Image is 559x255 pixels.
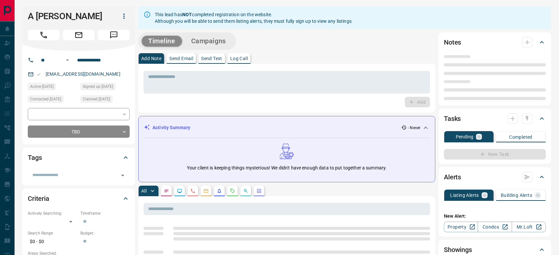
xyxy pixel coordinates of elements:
[152,124,190,131] p: Activity Summary
[444,169,546,185] div: Alerts
[456,134,474,139] p: Pending
[28,191,130,206] div: Criteria
[230,188,235,194] svg: Requests
[80,95,130,105] div: Wed May 01 2024
[256,188,262,194] svg: Agent Actions
[182,12,192,17] strong: NOT
[80,210,130,216] p: Timeframe:
[512,222,546,232] a: Mr.Loft
[28,30,60,40] span: Call
[28,193,49,204] h2: Criteria
[444,113,461,124] h2: Tasks
[444,34,546,50] div: Notes
[28,230,77,236] p: Search Range:
[444,222,478,232] a: Property
[63,30,95,40] span: Email
[177,188,182,194] svg: Lead Browsing Activity
[141,56,161,61] p: Add Note
[141,189,147,193] p: All
[444,172,461,182] h2: Alerts
[144,122,430,134] div: Activity Summary- Never
[80,230,130,236] p: Budget:
[36,72,41,77] svg: Email Valid
[450,193,479,198] p: Listing Alerts
[203,188,209,194] svg: Emails
[98,30,130,40] span: Message
[142,36,182,47] button: Timeline
[501,193,532,198] p: Building Alerts
[190,188,195,194] svg: Calls
[28,83,77,92] div: Wed May 01 2024
[28,150,130,165] div: Tags
[444,213,546,220] p: New Alert:
[408,125,420,131] p: - Never
[201,56,222,61] p: Send Text
[28,126,130,138] div: TBD
[155,9,352,27] div: This lead has completed registration on the website. Although you will be able to send them listi...
[83,96,110,102] span: Claimed [DATE]
[46,71,120,77] a: [EMAIL_ADDRESS][DOMAIN_NAME]
[28,236,77,247] p: $0 - $0
[28,11,108,21] h1: A [PERSON_NAME]
[217,188,222,194] svg: Listing Alerts
[64,56,71,64] button: Open
[230,56,248,61] p: Log Call
[444,244,472,255] h2: Showings
[185,36,233,47] button: Campaigns
[243,188,248,194] svg: Opportunities
[169,56,193,61] p: Send Email
[509,135,533,139] p: Completed
[187,164,387,171] p: Your client is keeping things mysterious! We didn't have enough data to put together a summary.
[164,188,169,194] svg: Notes
[444,37,461,48] h2: Notes
[28,152,42,163] h2: Tags
[28,95,77,105] div: Wed Jul 31 2024
[118,171,127,180] button: Open
[30,96,61,102] span: Contacted [DATE]
[28,210,77,216] p: Actively Searching:
[83,83,113,90] span: Signed up [DATE]
[478,222,512,232] a: Condos
[30,83,54,90] span: Active [DATE]
[80,83,130,92] div: Wed May 01 2024
[444,111,546,127] div: Tasks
